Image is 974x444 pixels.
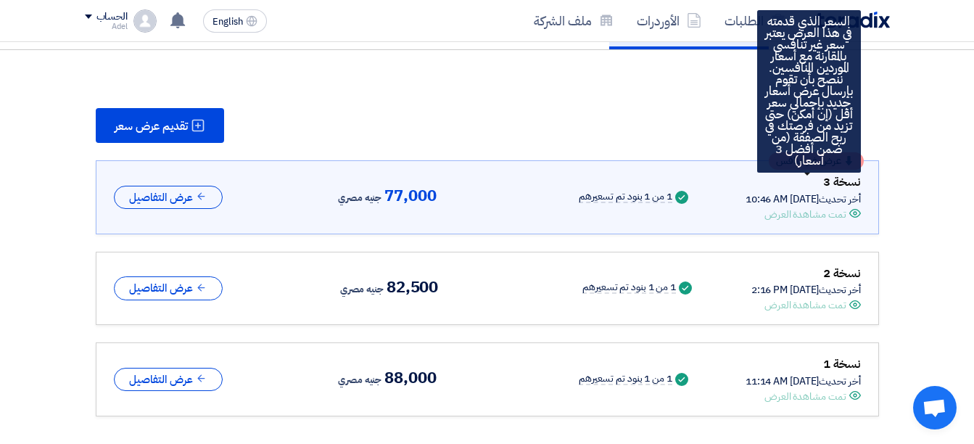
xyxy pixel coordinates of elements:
span: تقديم عرض سعر [115,120,188,132]
span: English [212,17,243,27]
button: تقديم عرض سعر [96,108,224,143]
div: أخر تحديث [DATE] 11:14 AM [746,374,861,389]
span: 77,000 [384,187,436,205]
button: عرض التفاصيل [114,368,223,392]
div: تمت مشاهدة العرض [764,207,846,222]
div: السعر الذي قدمته في هذا العرض يعتبر سعر غير تنافسي بالمقارنة مع أسعار الموردين المنافسين. ننصح بأ... [757,10,861,173]
div: نسخة 2 [751,264,861,283]
div: 1 من 1 بنود تم تسعيرهم [579,374,672,385]
span: جنيه مصري [338,189,381,207]
span: جنيه مصري [340,281,384,298]
div: Adel [85,22,128,30]
button: English [203,9,267,33]
div: تمت مشاهدة العرض [764,389,846,404]
div: تمت مشاهدة العرض [764,297,846,313]
span: 82,500 [387,279,438,296]
div: أخر تحديث [DATE] 2:16 PM [751,282,861,297]
div: 1 من 1 بنود تم تسعيرهم [579,192,672,203]
div: نسخة 3 [746,173,861,192]
a: الطلبات [713,4,797,38]
button: عرض التفاصيل [114,186,223,210]
a: ملف الشركة [522,4,625,38]
img: profile_test.png [133,9,157,33]
div: أخر تحديث [DATE] 10:46 AM [746,192,861,207]
button: عرض التفاصيل [114,276,223,300]
span: 88,000 [384,369,436,387]
div: الحساب [96,11,128,23]
div: نسخة 1 [746,355,861,374]
span: جنيه مصري [338,371,381,389]
a: الأوردرات [625,4,713,38]
div: Open chat [913,386,957,429]
div: 1 من 1 بنود تم تسعيرهم [582,282,676,294]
